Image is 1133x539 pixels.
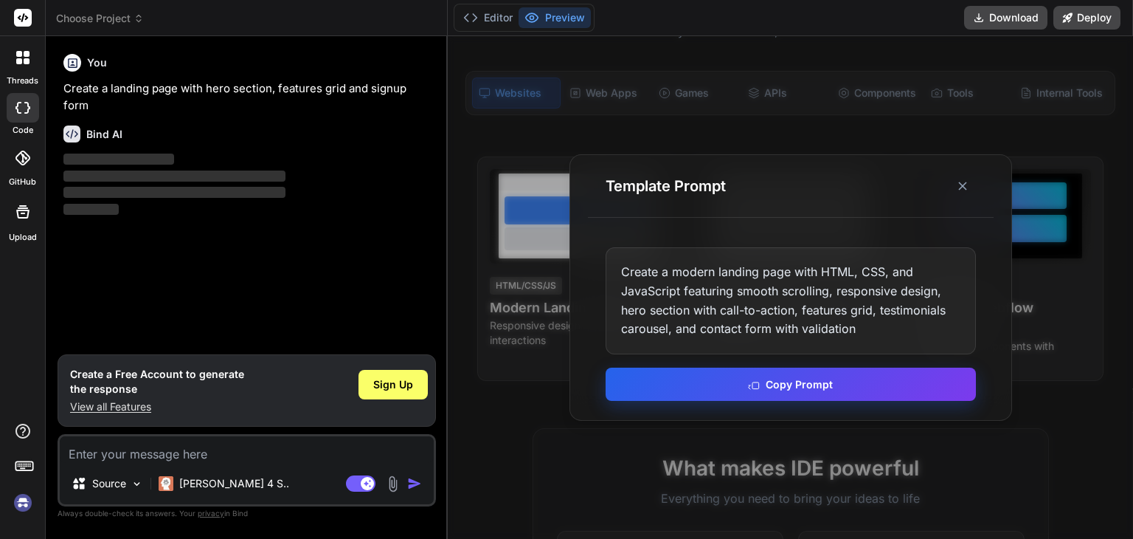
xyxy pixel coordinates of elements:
[9,176,36,188] label: GitHub
[10,490,35,515] img: signin
[384,476,401,492] img: attachment
[63,154,174,165] span: ‌
[63,204,119,215] span: ‌
[58,507,436,521] p: Always double-check its answers. Your in Bind
[7,75,38,87] label: threads
[56,11,144,26] span: Choose Project
[606,368,976,401] button: Copy Prompt
[9,231,37,244] label: Upload
[86,127,122,142] h6: Bind AI
[964,6,1047,30] button: Download
[92,476,126,491] p: Source
[63,171,285,182] span: ‌
[198,509,224,518] span: privacy
[606,247,976,354] div: Create a modern landing page with HTML, CSS, and JavaScript featuring smooth scrolling, responsiv...
[1053,6,1120,30] button: Deploy
[373,377,413,392] span: Sign Up
[131,478,143,490] img: Pick Models
[70,367,244,396] h1: Create a Free Account to generate the response
[70,399,244,414] p: View all Features
[63,80,433,114] p: Create a landing page with hero section, features grid and signup form
[407,476,422,491] img: icon
[179,476,289,491] p: [PERSON_NAME] 4 S..
[159,476,173,491] img: Claude 4 Sonnet
[606,176,726,196] h3: Template Prompt
[457,7,519,28] button: Editor
[519,7,591,28] button: Preview
[63,187,285,198] span: ‌
[13,124,33,137] label: code
[87,55,107,70] h6: You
